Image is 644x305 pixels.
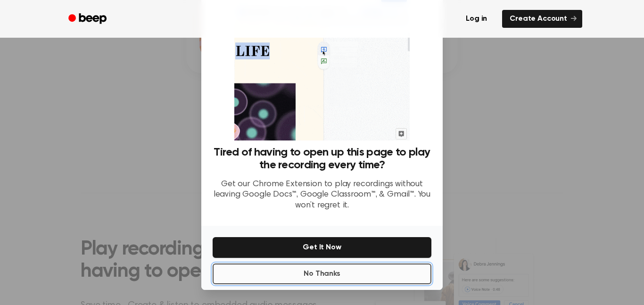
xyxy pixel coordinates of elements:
[456,8,496,30] a: Log in
[213,264,431,284] button: No Thanks
[213,179,431,211] p: Get our Chrome Extension to play recordings without leaving Google Docs™, Google Classroom™, & Gm...
[502,10,582,28] a: Create Account
[213,146,431,172] h3: Tired of having to open up this page to play the recording every time?
[213,237,431,258] button: Get It Now
[62,10,115,28] a: Beep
